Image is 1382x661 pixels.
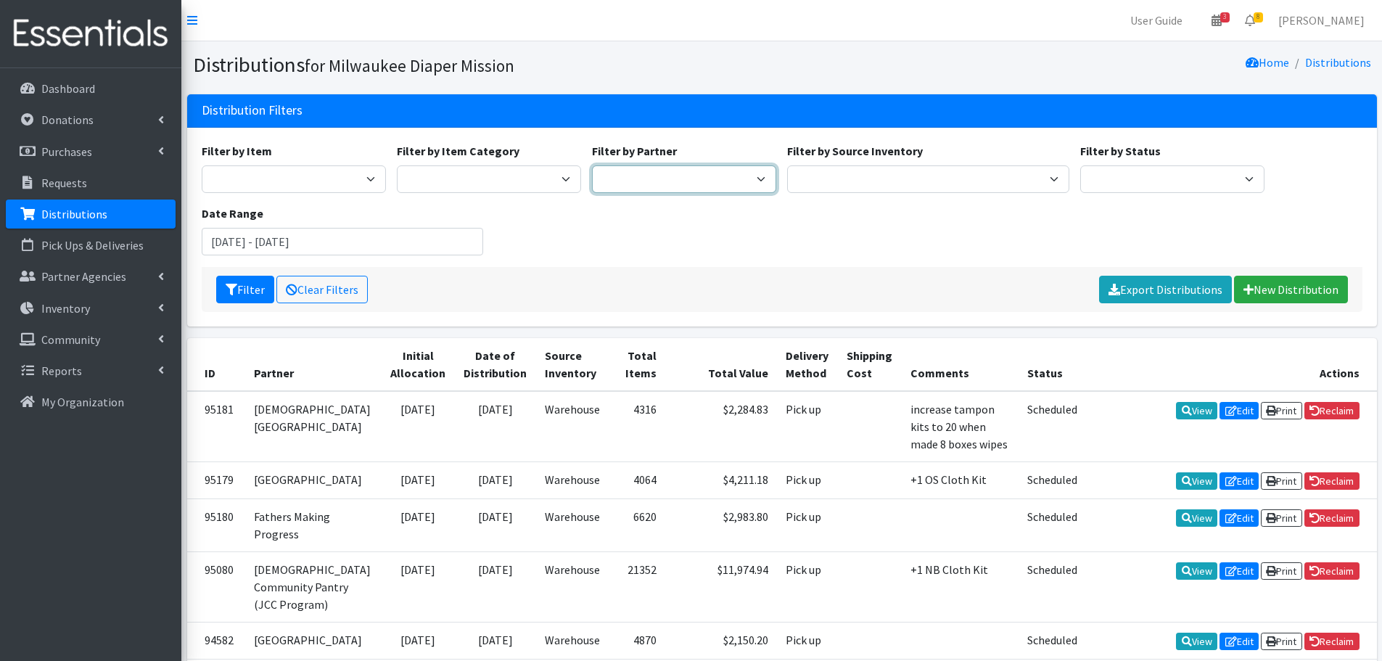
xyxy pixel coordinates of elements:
[1304,562,1360,580] a: Reclaim
[1219,472,1259,490] a: Edit
[41,176,87,190] p: Requests
[382,338,455,391] th: Initial Allocation
[777,622,838,659] td: Pick up
[665,622,777,659] td: $2,150.20
[665,461,777,498] td: $4,211.18
[1200,6,1233,35] a: 3
[1219,509,1259,527] a: Edit
[382,551,455,622] td: [DATE]
[6,387,176,416] a: My Organization
[245,551,382,622] td: [DEMOGRAPHIC_DATA] Community Pantry (JCC Program)
[536,622,609,659] td: Warehouse
[1019,498,1086,551] td: Scheduled
[787,142,923,160] label: Filter by Source Inventory
[1099,276,1232,303] a: Export Distributions
[665,391,777,462] td: $2,284.83
[41,269,126,284] p: Partner Agencies
[1261,633,1302,650] a: Print
[1233,6,1267,35] a: 8
[187,551,245,622] td: 95080
[902,551,1019,622] td: +1 NB Cloth Kit
[1304,633,1360,650] a: Reclaim
[187,622,245,659] td: 94582
[41,81,95,96] p: Dashboard
[6,105,176,134] a: Donations
[6,74,176,103] a: Dashboard
[6,137,176,166] a: Purchases
[41,395,124,409] p: My Organization
[777,461,838,498] td: Pick up
[536,461,609,498] td: Warehouse
[1267,6,1376,35] a: [PERSON_NAME]
[1254,12,1263,22] span: 8
[1176,562,1217,580] a: View
[245,391,382,462] td: [DEMOGRAPHIC_DATA] [GEOGRAPHIC_DATA]
[305,55,514,76] small: for Milwaukee Diaper Mission
[6,168,176,197] a: Requests
[1219,633,1259,650] a: Edit
[609,498,665,551] td: 6620
[902,338,1019,391] th: Comments
[455,551,536,622] td: [DATE]
[397,142,519,160] label: Filter by Item Category
[187,391,245,462] td: 95181
[187,498,245,551] td: 95180
[382,498,455,551] td: [DATE]
[245,338,382,391] th: Partner
[609,461,665,498] td: 4064
[777,551,838,622] td: Pick up
[455,391,536,462] td: [DATE]
[1019,338,1086,391] th: Status
[665,498,777,551] td: $2,983.80
[41,238,144,253] p: Pick Ups & Deliveries
[609,391,665,462] td: 4316
[1220,12,1230,22] span: 3
[245,461,382,498] td: [GEOGRAPHIC_DATA]
[41,207,107,221] p: Distributions
[193,52,777,78] h1: Distributions
[6,9,176,58] img: HumanEssentials
[777,338,838,391] th: Delivery Method
[6,231,176,260] a: Pick Ups & Deliveries
[41,112,94,127] p: Donations
[6,325,176,354] a: Community
[1219,402,1259,419] a: Edit
[609,551,665,622] td: 21352
[187,461,245,498] td: 95179
[777,498,838,551] td: Pick up
[245,498,382,551] td: Fathers Making Progress
[202,142,272,160] label: Filter by Item
[41,332,100,347] p: Community
[609,622,665,659] td: 4870
[1234,276,1348,303] a: New Distribution
[1087,338,1377,391] th: Actions
[6,356,176,385] a: Reports
[1176,472,1217,490] a: View
[41,301,90,316] p: Inventory
[902,391,1019,462] td: increase tampon kits to 20 when made 8 boxes wipes
[1261,509,1302,527] a: Print
[838,338,902,391] th: Shipping Cost
[202,228,484,255] input: January 1, 2011 - December 31, 2011
[455,498,536,551] td: [DATE]
[1019,461,1086,498] td: Scheduled
[665,338,777,391] th: Total Value
[1219,562,1259,580] a: Edit
[1304,509,1360,527] a: Reclaim
[1176,633,1217,650] a: View
[609,338,665,391] th: Total Items
[1261,402,1302,419] a: Print
[455,622,536,659] td: [DATE]
[276,276,368,303] a: Clear Filters
[1261,562,1302,580] a: Print
[202,103,303,118] h3: Distribution Filters
[6,200,176,229] a: Distributions
[1176,509,1217,527] a: View
[382,391,455,462] td: [DATE]
[536,498,609,551] td: Warehouse
[665,551,777,622] td: $11,974.94
[216,276,274,303] button: Filter
[1019,391,1086,462] td: Scheduled
[536,391,609,462] td: Warehouse
[777,391,838,462] td: Pick up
